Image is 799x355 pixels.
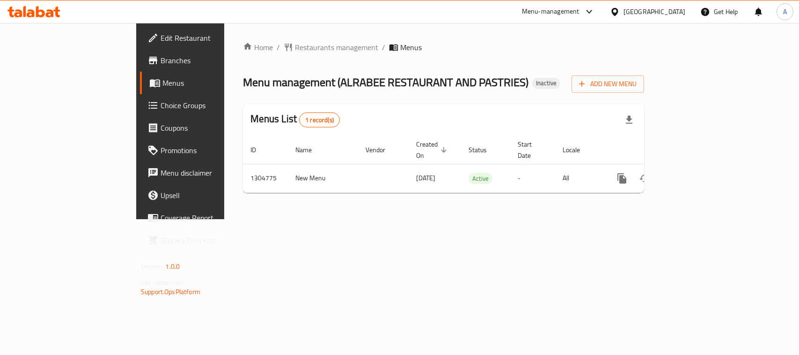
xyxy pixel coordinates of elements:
[140,207,270,229] a: Coverage Report
[162,77,262,89] span: Menus
[366,144,397,155] span: Vendor
[522,6,579,17] div: Menu-management
[140,49,270,72] a: Branches
[623,7,685,17] div: [GEOGRAPHIC_DATA]
[161,122,262,133] span: Coupons
[161,235,262,246] span: Grocery Checklist
[382,42,385,53] li: /
[161,145,262,156] span: Promotions
[295,42,378,53] span: Restaurants management
[161,190,262,201] span: Upsell
[161,32,262,44] span: Edit Restaurant
[140,229,270,251] a: Grocery Checklist
[783,7,787,17] span: A
[416,172,435,184] span: [DATE]
[510,164,555,192] td: -
[250,112,340,127] h2: Menus List
[140,94,270,117] a: Choice Groups
[140,117,270,139] a: Coupons
[161,100,262,111] span: Choice Groups
[400,42,422,53] span: Menus
[295,144,324,155] span: Name
[618,109,640,131] div: Export file
[284,42,378,53] a: Restaurants management
[243,72,528,93] span: Menu management ( ALRABEE RESTAURANT AND PASTRIES )
[243,42,644,53] nav: breadcrumb
[165,260,180,273] span: 1.0.0
[141,276,184,288] span: Get support on:
[288,164,358,192] td: New Menu
[518,139,544,161] span: Start Date
[555,164,603,192] td: All
[250,144,268,155] span: ID
[141,260,164,273] span: Version:
[300,116,339,125] span: 1 record(s)
[416,139,450,161] span: Created On
[140,184,270,207] a: Upsell
[603,136,708,164] th: Actions
[243,136,708,193] table: enhanced table
[140,162,270,184] a: Menu disclaimer
[161,212,262,223] span: Coverage Report
[532,79,560,87] span: Inactive
[140,27,270,49] a: Edit Restaurant
[469,173,492,184] span: Active
[611,167,633,190] button: more
[633,167,656,190] button: Change Status
[140,139,270,162] a: Promotions
[579,78,637,90] span: Add New Menu
[161,167,262,178] span: Menu disclaimer
[140,72,270,94] a: Menus
[532,78,560,89] div: Inactive
[563,144,592,155] span: Locale
[469,144,499,155] span: Status
[161,55,262,66] span: Branches
[141,286,200,298] a: Support.OpsPlatform
[572,75,644,93] button: Add New Menu
[277,42,280,53] li: /
[299,112,340,127] div: Total records count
